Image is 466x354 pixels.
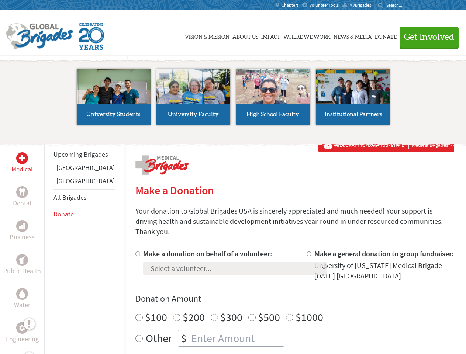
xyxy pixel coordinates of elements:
[79,23,104,50] img: Global Brigades Celebrating 20 Years
[56,163,115,172] a: [GEOGRAPHIC_DATA]
[334,17,372,54] a: News & Media
[6,334,39,344] p: Engineering
[143,249,272,258] label: Make a donation on behalf of a volunteer:
[16,288,28,300] div: Water
[10,232,35,242] p: Business
[386,2,407,8] input: Search...
[86,111,141,117] span: University Students
[261,17,280,54] a: Impact
[77,69,151,118] img: menu_brigades_submenu_1.jpg
[183,310,205,324] label: $200
[53,150,108,159] a: Upcoming Brigades
[19,155,25,161] img: Medical
[258,310,280,324] label: $500
[56,177,115,185] a: [GEOGRAPHIC_DATA]
[14,288,30,310] a: WaterWater
[11,164,33,174] p: Medical
[349,2,371,8] span: MyBrigades
[220,310,242,324] label: $300
[19,256,25,264] img: Public Health
[19,289,25,298] img: Water
[19,325,25,331] img: Engineering
[185,17,229,54] a: Vision & Mission
[53,189,115,206] li: All Brigades
[190,330,284,346] input: Enter Amount
[13,186,31,208] a: DentalDental
[77,69,151,125] a: University Students
[19,188,25,195] img: Dental
[178,330,190,346] div: $
[53,163,115,176] li: Greece
[135,206,454,237] p: Your donation to Global Brigades USA is sincerely appreciated and much needed! Your support is dr...
[316,69,390,125] a: Institutional Partners
[53,210,74,218] a: Donate
[16,152,28,164] div: Medical
[6,322,39,344] a: EngineeringEngineering
[310,2,339,8] span: Volunteer Tools
[156,69,230,118] img: menu_brigades_submenu_2.jpg
[325,111,382,117] span: Institutional Partners
[156,69,230,125] a: University Faculty
[16,322,28,334] div: Engineering
[236,69,310,125] a: High School Faculty
[19,223,25,229] img: Business
[168,111,219,117] span: University Faculty
[16,254,28,266] div: Public Health
[11,152,33,174] a: MedicalMedical
[400,27,459,48] button: Get Involved
[283,17,331,54] a: Where We Work
[135,293,454,305] h4: Donation Amount
[296,310,323,324] label: $1000
[53,206,115,222] li: Donate
[314,249,454,258] label: Make a general donation to group fundraiser:
[145,310,167,324] label: $100
[135,155,189,175] img: logo-medical.png
[404,33,454,42] span: Get Involved
[3,254,41,276] a: Public HealthPublic Health
[53,176,115,189] li: Honduras
[6,23,73,50] img: Global Brigades Logo
[14,300,30,310] p: Water
[16,186,28,198] div: Dental
[316,69,390,118] img: menu_brigades_submenu_4.jpg
[16,220,28,232] div: Business
[246,111,299,117] span: High School Faculty
[10,220,35,242] a: BusinessBusiness
[232,17,258,54] a: About Us
[53,193,87,202] a: All Brigades
[314,260,454,281] div: University of [US_STATE] Medical Brigade [DATE] [GEOGRAPHIC_DATA]
[236,69,310,104] img: menu_brigades_submenu_3.jpg
[53,146,115,163] li: Upcoming Brigades
[146,330,172,347] label: Other
[13,198,31,208] p: Dental
[3,266,41,276] p: Public Health
[375,17,397,54] a: Donate
[135,184,454,197] h2: Make a Donation
[282,2,298,8] span: Chapters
